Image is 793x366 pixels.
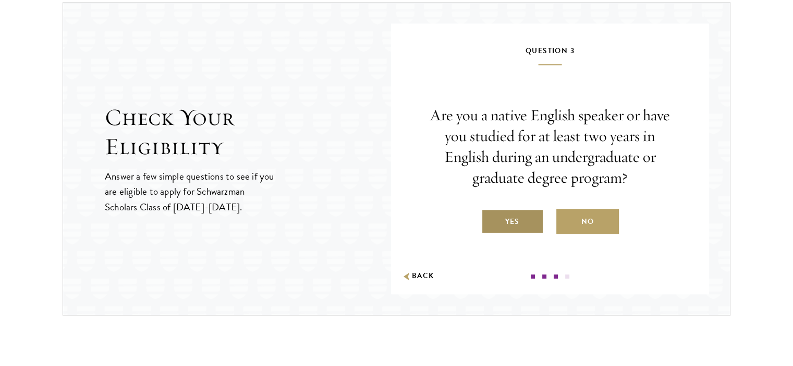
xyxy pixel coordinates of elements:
[422,44,678,65] h5: Question 3
[105,103,391,161] h2: Check Your Eligibility
[105,169,275,214] p: Answer a few simple questions to see if you are eligible to apply for Schwarzman Scholars Class o...
[401,271,434,282] button: Back
[481,209,544,234] label: Yes
[556,209,619,234] label: No
[422,105,678,188] p: Are you a native English speaker or have you studied for at least two years in English during an ...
